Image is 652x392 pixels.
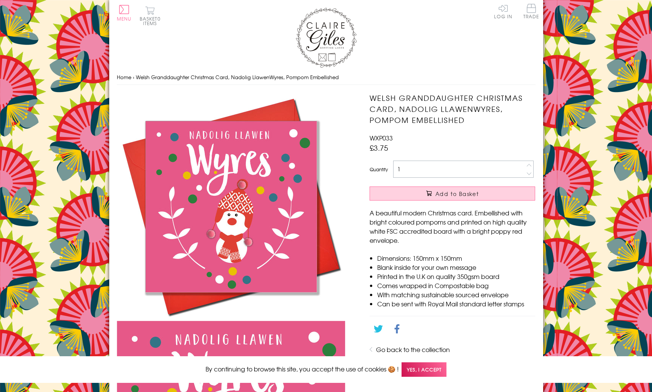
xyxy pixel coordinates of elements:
[370,133,393,142] span: WXP033
[523,4,539,19] span: Trade
[133,73,134,81] span: ›
[117,92,345,321] img: Welsh Granddaughter Christmas Card, Nadolig LlawenWyres, Pompom Embellished
[370,186,535,201] button: Add to Basket
[370,142,388,153] span: £3.75
[402,362,446,377] span: Yes, I accept
[377,253,535,263] li: Dimensions: 150mm x 150mm
[117,73,131,81] a: Home
[523,4,539,20] a: Trade
[435,190,479,198] span: Add to Basket
[370,208,535,245] p: A beautiful modern Christmas card. Embellished with bright coloured pompoms and printed on high q...
[143,15,161,27] span: 0 items
[296,8,357,68] img: Claire Giles Greetings Cards
[117,70,536,85] nav: breadcrumbs
[377,281,535,290] li: Comes wrapped in Compostable bag
[117,5,132,21] button: Menu
[494,4,512,19] a: Log In
[136,73,339,81] span: Welsh Granddaughter Christmas Card, Nadolig LlawenWyres, Pompom Embellished
[370,92,535,125] h1: Welsh Granddaughter Christmas Card, Nadolig LlawenWyres, Pompom Embellished
[377,299,535,308] li: Can be sent with Royal Mail standard letter stamps
[376,345,450,354] a: Go back to the collection
[377,290,535,299] li: With matching sustainable sourced envelope
[370,166,388,173] label: Quantity
[377,272,535,281] li: Printed in the U.K on quality 350gsm board
[117,15,132,22] span: Menu
[377,263,535,272] li: Blank inside for your own message
[140,6,161,25] button: Basket0 items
